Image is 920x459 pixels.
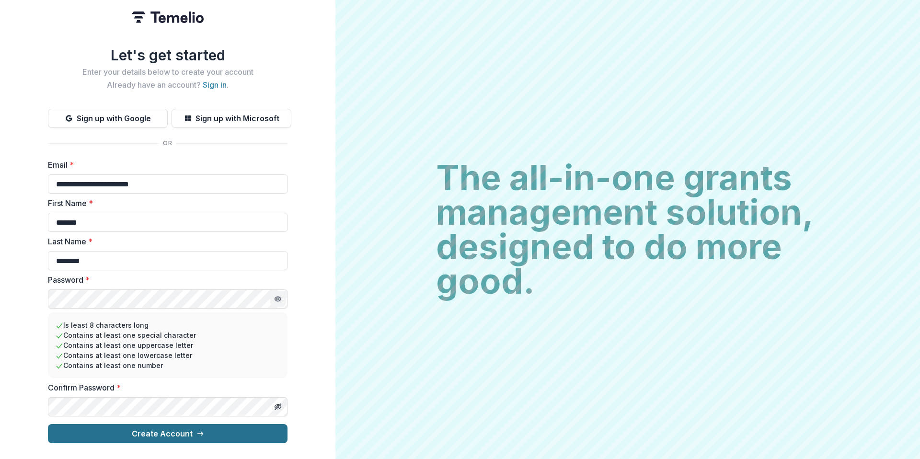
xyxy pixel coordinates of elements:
[48,274,282,286] label: Password
[56,330,280,340] li: Contains at least one special character
[48,197,282,209] label: First Name
[48,424,287,443] button: Create Account
[203,80,227,90] a: Sign in
[48,46,287,64] h1: Let's get started
[56,360,280,370] li: Contains at least one number
[132,11,204,23] img: Temelio
[48,382,282,393] label: Confirm Password
[56,350,280,360] li: Contains at least one lowercase letter
[56,340,280,350] li: Contains at least one uppercase letter
[48,159,282,171] label: Email
[270,399,286,414] button: Toggle password visibility
[172,109,291,128] button: Sign up with Microsoft
[48,109,168,128] button: Sign up with Google
[48,236,282,247] label: Last Name
[48,80,287,90] h2: Already have an account? .
[56,320,280,330] li: Is least 8 characters long
[48,68,287,77] h2: Enter your details below to create your account
[270,291,286,307] button: Toggle password visibility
